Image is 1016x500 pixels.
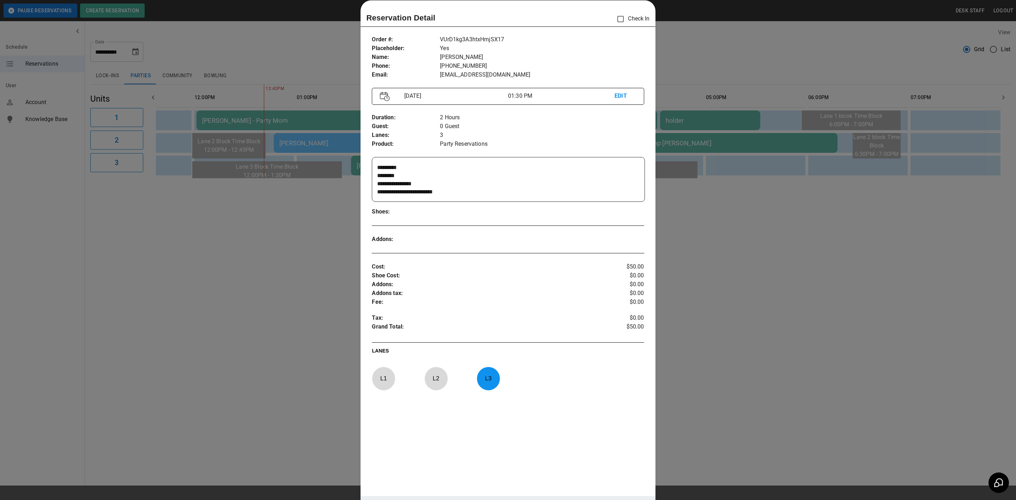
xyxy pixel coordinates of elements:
[440,71,644,79] p: [EMAIL_ADDRESS][DOMAIN_NAME]
[599,280,644,289] p: $0.00
[440,35,644,44] p: VUrD1kg3A3htxHmjSX17
[372,62,440,71] p: Phone :
[424,370,448,387] p: L 2
[366,12,435,24] p: Reservation Detail
[372,370,395,387] p: L 1
[440,44,644,53] p: Yes
[372,53,440,62] p: Name :
[508,92,615,100] p: 01:30 PM
[372,131,440,140] p: Lanes :
[440,113,644,122] p: 2 Hours
[372,44,440,53] p: Placeholder :
[440,62,644,71] p: [PHONE_NUMBER]
[440,131,644,140] p: 3
[372,298,599,307] p: Fee :
[372,280,599,289] p: Addons :
[372,207,440,216] p: Shoes :
[372,113,440,122] p: Duration :
[380,92,390,101] img: Vector
[599,263,644,271] p: $50.00
[440,122,644,131] p: 0 Guest
[613,12,649,26] p: Check In
[372,122,440,131] p: Guest :
[372,263,599,271] p: Cost :
[599,298,644,307] p: $0.00
[372,347,644,357] p: LANES
[599,271,644,280] p: $0.00
[440,140,644,149] p: Party Reservations
[477,370,500,387] p: L 3
[440,53,644,62] p: [PERSON_NAME]
[372,140,440,149] p: Product :
[372,289,599,298] p: Addons tax :
[599,289,644,298] p: $0.00
[372,314,599,323] p: Tax :
[615,92,636,101] p: EDIT
[372,35,440,44] p: Order # :
[401,92,508,100] p: [DATE]
[372,71,440,79] p: Email :
[599,323,644,333] p: $50.00
[372,323,599,333] p: Grand Total :
[372,271,599,280] p: Shoe Cost :
[372,235,440,244] p: Addons :
[599,314,644,323] p: $0.00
